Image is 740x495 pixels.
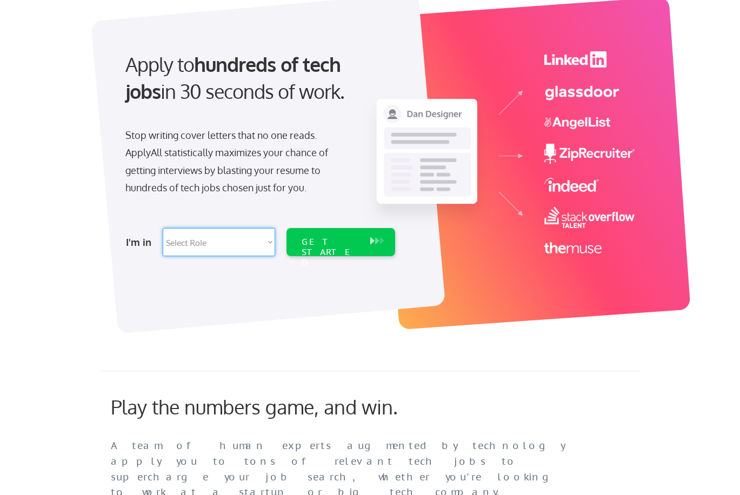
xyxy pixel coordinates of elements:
div: I'm in [126,233,156,251]
strong: hundreds of tech jobs [125,52,345,103]
div: Stop writing cover letters that no one reads. ApplyAll statistically maximizes your chance of get... [125,126,348,197]
div: GET STARTED [302,237,359,268]
div: Apply to in 30 seconds of work. [125,51,391,105]
div: Play the numbers game, and win. [111,395,446,418]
